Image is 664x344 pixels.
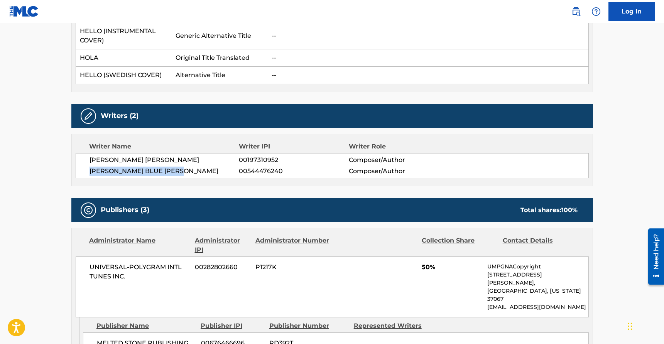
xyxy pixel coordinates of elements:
[268,23,588,49] td: --
[239,142,349,151] div: Writer IPI
[571,7,581,16] img: search
[76,23,172,49] td: HELLO (INSTRUMENTAL COVER)
[268,67,588,84] td: --
[268,49,588,67] td: --
[101,206,149,214] h5: Publishers (3)
[269,321,348,331] div: Publisher Number
[201,321,264,331] div: Publisher IPI
[568,4,584,19] a: Public Search
[101,111,139,120] h5: Writers (2)
[503,236,578,255] div: Contact Details
[561,206,578,214] span: 100 %
[487,271,588,287] p: [STREET_ADDRESS][PERSON_NAME],
[96,321,195,331] div: Publisher Name
[422,263,482,272] span: 50%
[349,167,449,176] span: Composer/Author
[591,7,601,16] img: help
[487,303,588,311] p: [EMAIL_ADDRESS][DOMAIN_NAME]
[239,167,348,176] span: 00544476240
[628,315,632,338] div: Drag
[608,2,655,21] a: Log In
[84,206,93,215] img: Publishers
[255,236,330,255] div: Administrator Number
[172,67,268,84] td: Alternative Title
[195,236,250,255] div: Administrator IPI
[76,49,172,67] td: HOLA
[90,263,189,281] span: UNIVERSAL-POLYGRAM INTL TUNES INC.
[89,142,239,151] div: Writer Name
[172,23,268,49] td: Generic Alternative Title
[642,225,664,287] iframe: Resource Center
[195,263,250,272] span: 00282802660
[255,263,330,272] span: P1217K
[588,4,604,19] div: Help
[625,307,664,344] iframe: Chat Widget
[487,287,588,303] p: [GEOGRAPHIC_DATA], [US_STATE] 37067
[487,263,588,271] p: UMPGNACopyright
[76,67,172,84] td: HELLO (SWEDISH COVER)
[349,142,449,151] div: Writer Role
[89,236,189,255] div: Administrator Name
[354,321,433,331] div: Represented Writers
[172,49,268,67] td: Original Title Translated
[90,155,239,165] span: [PERSON_NAME] [PERSON_NAME]
[520,206,578,215] div: Total shares:
[90,167,239,176] span: [PERSON_NAME] BLUE [PERSON_NAME]
[9,6,39,17] img: MLC Logo
[239,155,348,165] span: 00197310952
[422,236,497,255] div: Collection Share
[84,111,93,121] img: Writers
[349,155,449,165] span: Composer/Author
